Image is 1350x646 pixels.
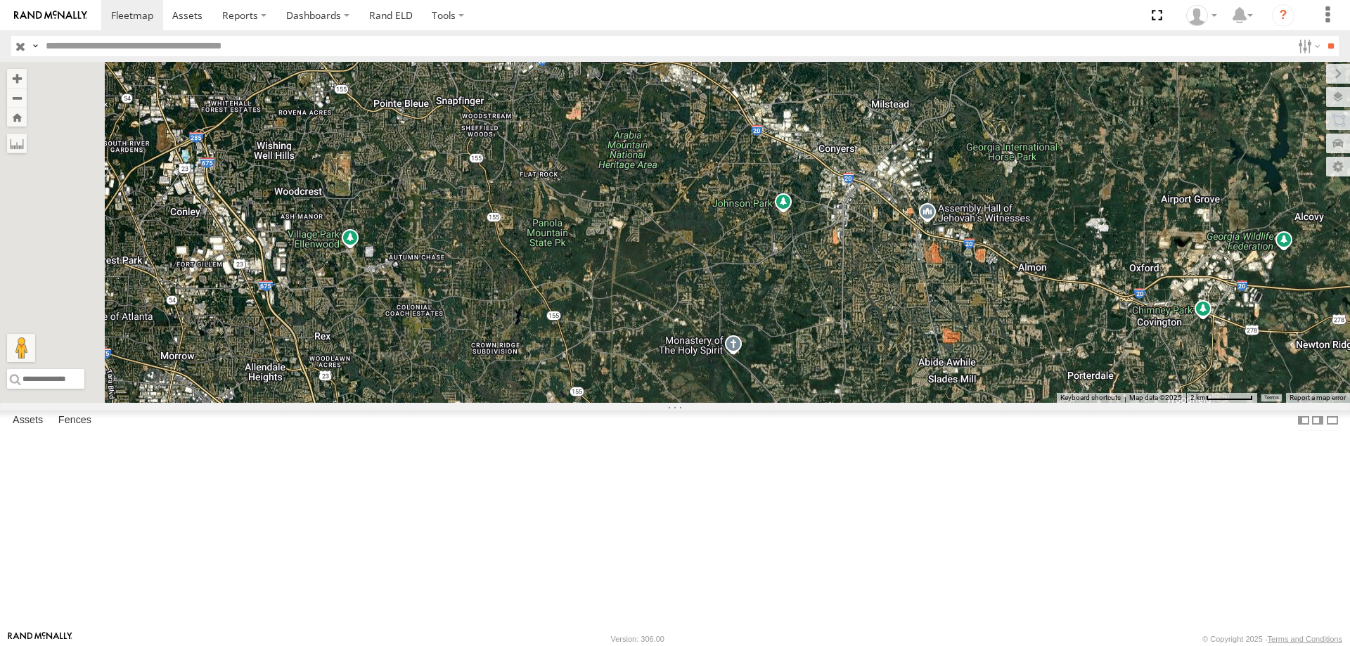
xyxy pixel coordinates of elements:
label: Dock Summary Table to the Left [1297,411,1311,431]
a: Visit our Website [8,632,72,646]
button: Map Scale: 2 km per 63 pixels [1186,393,1257,403]
label: Fences [51,411,98,430]
div: Chase Tanke [1181,5,1222,26]
img: rand-logo.svg [14,11,87,20]
a: Terms (opens in new tab) [1264,395,1279,401]
span: Map data ©2025 [1129,394,1182,401]
button: Zoom Home [7,108,27,127]
label: Dock Summary Table to the Right [1311,411,1325,431]
label: Hide Summary Table [1325,411,1339,431]
i: ? [1272,4,1294,27]
label: Measure [7,134,27,153]
label: Search Filter Options [1292,36,1323,56]
button: Keyboard shortcuts [1060,393,1121,403]
span: 2 km [1190,394,1206,401]
label: Search Query [30,36,41,56]
label: Map Settings [1326,157,1350,176]
a: Report a map error [1290,394,1346,401]
div: © Copyright 2025 - [1202,635,1342,643]
label: Assets [6,411,50,430]
div: Version: 306.00 [611,635,664,643]
button: Drag Pegman onto the map to open Street View [7,334,35,362]
a: Terms and Conditions [1268,635,1342,643]
button: Zoom out [7,88,27,108]
button: Zoom in [7,69,27,88]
